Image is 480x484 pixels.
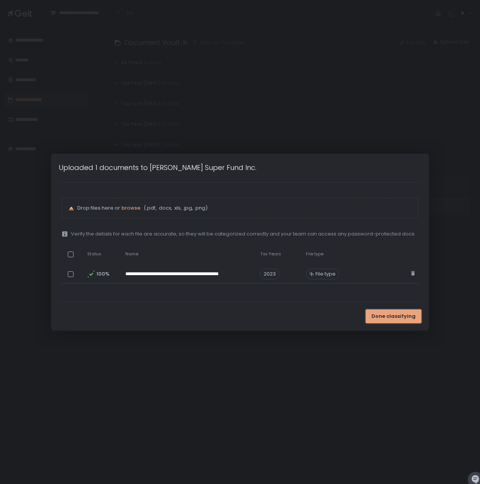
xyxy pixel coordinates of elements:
[77,205,412,212] p: Drop files here or
[71,231,416,237] span: Verify the details for each file are accurate, so they will be categorized correctly and your tea...
[142,205,208,212] span: (.pdf, .docx, .xls, .jpg, .png)
[315,271,336,277] span: File type
[122,205,141,212] button: browse
[366,309,421,323] button: Done classifying
[96,271,109,277] span: 100%
[260,269,279,279] span: 2023
[125,251,138,257] span: Name
[87,251,101,257] span: Status
[371,313,416,320] span: Done classifying
[260,251,281,257] span: Tax Years
[306,251,323,257] span: File type
[59,162,256,173] h1: Uploaded 1 documents to [PERSON_NAME] Super Fund Inc.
